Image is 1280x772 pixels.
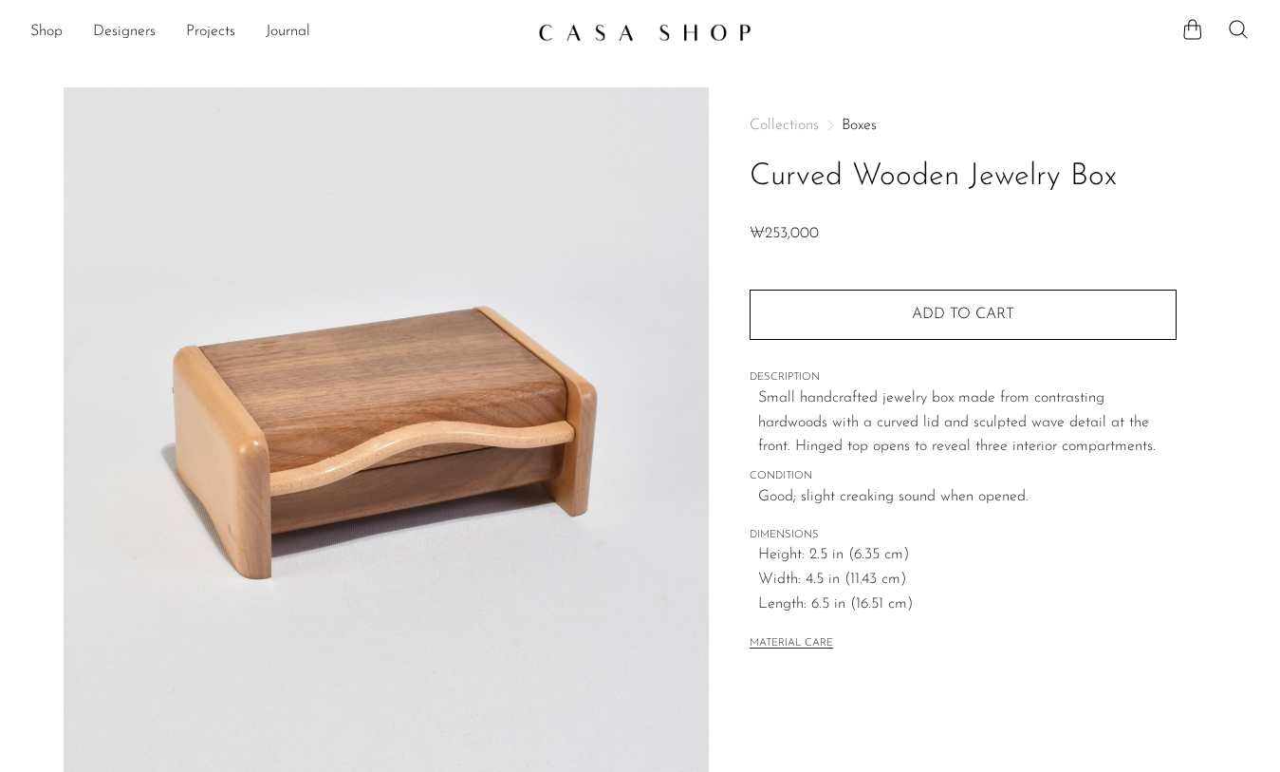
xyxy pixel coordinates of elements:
a: Boxes [842,118,877,133]
span: CONDITION [750,468,1177,485]
span: Width: 4.5 in (11.43 cm) [758,568,1177,593]
span: ₩253,000 [750,226,819,241]
span: Height: 2.5 in (6.35 cm) [758,543,1177,568]
p: Small handcrafted jewelry box made from contrasting hardwoods with a curved lid and sculpted wave... [758,386,1177,460]
nav: Breadcrumbs [750,118,1177,133]
span: Length: 6.5 in (16.51 cm) [758,593,1177,617]
a: Projects [186,20,235,45]
a: Journal [266,20,310,45]
span: Good; slight creaking sound when opened. [758,485,1177,510]
button: Add to cart [750,290,1177,339]
span: DIMENSIONS [750,527,1177,544]
span: DESCRIPTION [750,369,1177,386]
span: Collections [750,118,819,133]
h1: Curved Wooden Jewelry Box [750,153,1177,201]
a: Designers [93,20,156,45]
ul: NEW HEADER MENU [30,16,523,48]
span: Add to cart [912,307,1014,322]
a: Shop [30,20,63,45]
button: MATERIAL CARE [750,637,833,651]
nav: Desktop navigation [30,16,523,48]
